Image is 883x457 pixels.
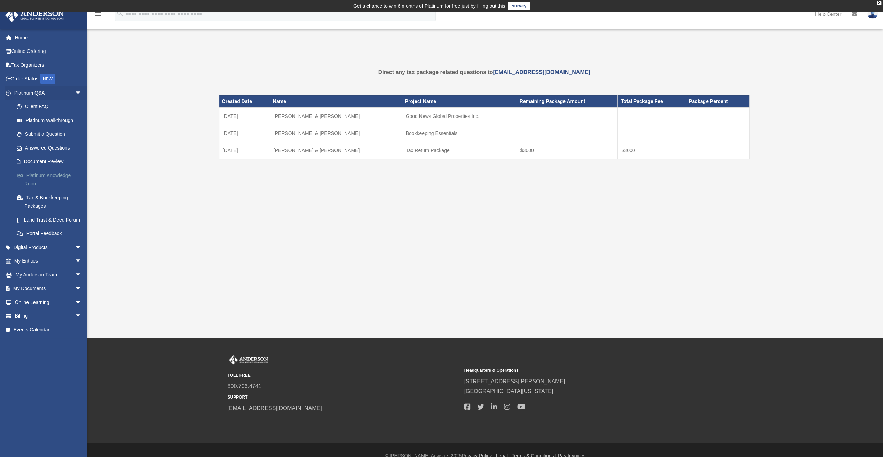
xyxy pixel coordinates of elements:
td: [DATE] [219,142,270,159]
a: Tax & Bookkeeping Packages [10,191,89,213]
th: Total Package Fee [618,95,686,107]
a: Home [5,31,92,45]
a: My Entitiesarrow_drop_down [5,254,92,268]
span: arrow_drop_down [75,295,89,310]
th: Created Date [219,95,270,107]
a: Client FAQ [10,100,92,114]
td: Bookkeeping Essentials [402,125,517,142]
td: Tax Return Package [402,142,517,159]
a: Tax Organizers [5,58,92,72]
a: My Documentsarrow_drop_down [5,282,92,296]
th: Package Percent [686,95,749,107]
a: Portal Feedback [10,227,92,241]
img: User Pic [867,9,878,19]
div: NEW [40,74,55,84]
a: Online Ordering [5,45,92,58]
a: Billingarrow_drop_down [5,309,92,323]
a: Submit a Question [10,127,92,141]
span: arrow_drop_down [75,268,89,282]
th: Remaining Package Amount [517,95,618,107]
img: Anderson Advisors Platinum Portal [228,355,269,364]
a: [GEOGRAPHIC_DATA][US_STATE] [464,388,553,394]
span: arrow_drop_down [75,282,89,296]
td: [DATE] [219,125,270,142]
th: Name [270,95,402,107]
td: $3000 [618,142,686,159]
a: Platinum Knowledge Room [10,168,92,191]
a: [EMAIL_ADDRESS][DOMAIN_NAME] [228,405,322,411]
a: menu [94,12,102,18]
i: search [116,9,124,17]
a: Answered Questions [10,141,92,155]
span: arrow_drop_down [75,309,89,323]
a: Land Trust & Deed Forum [10,213,92,227]
small: SUPPORT [228,394,459,401]
th: Project Name [402,95,517,107]
a: Document Review [10,155,92,169]
a: Online Learningarrow_drop_down [5,295,92,309]
a: survey [508,2,530,10]
a: Platinum Q&Aarrow_drop_down [5,86,92,100]
a: My Anderson Teamarrow_drop_down [5,268,92,282]
a: Events Calendar [5,323,92,337]
td: [PERSON_NAME] & [PERSON_NAME] [270,125,402,142]
span: arrow_drop_down [75,86,89,100]
div: Get a chance to win 6 months of Platinum for free just by filling out this [353,2,505,10]
a: 800.706.4741 [228,383,262,389]
strong: Direct any tax package related questions to [378,69,590,75]
td: $3000 [517,142,618,159]
td: [PERSON_NAME] & [PERSON_NAME] [270,107,402,125]
img: Anderson Advisors Platinum Portal [3,8,66,22]
span: arrow_drop_down [75,254,89,268]
span: arrow_drop_down [75,240,89,255]
a: Platinum Walkthrough [10,113,92,127]
small: TOLL FREE [228,372,459,379]
a: [STREET_ADDRESS][PERSON_NAME] [464,378,565,384]
small: Headquarters & Operations [464,367,696,374]
i: menu [94,10,102,18]
a: Digital Productsarrow_drop_down [5,240,92,254]
td: [DATE] [219,107,270,125]
td: [PERSON_NAME] & [PERSON_NAME] [270,142,402,159]
a: Order StatusNEW [5,72,92,86]
td: Good News Global Properties Inc. [402,107,517,125]
div: close [877,1,881,5]
a: [EMAIL_ADDRESS][DOMAIN_NAME] [493,69,590,75]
